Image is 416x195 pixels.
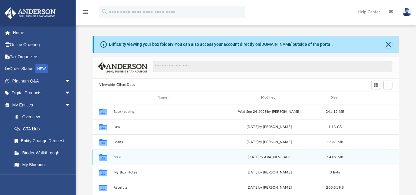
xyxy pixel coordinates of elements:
[65,75,77,87] span: arrow_drop_down
[327,155,343,159] span: 14.09 MB
[35,64,48,73] div: NEW
[383,81,392,89] button: Add
[4,51,80,63] a: Tax Organizers
[326,110,344,113] span: 341.12 MB
[95,95,110,100] div: id
[113,140,216,144] button: Loans
[218,124,320,129] div: [DATE] by [PERSON_NAME]
[323,95,347,100] div: Size
[218,154,320,160] div: [DATE] by ABA_NEST_APP
[65,87,77,99] span: arrow_drop_down
[371,81,380,89] button: Switch to Grid View
[218,185,320,190] div: [DATE] by [PERSON_NAME]
[350,95,392,100] div: id
[82,12,89,16] a: menu
[8,159,77,171] a: My Blueprint
[8,147,80,159] a: Binder Walkthrough
[218,95,320,100] div: Modified
[402,8,411,16] img: User Pic
[218,170,320,175] div: [DATE] by [PERSON_NAME]
[3,7,57,19] img: Anderson Advisors Platinum Portal
[65,99,77,111] span: arrow_drop_down
[4,27,80,39] a: Home
[4,63,80,75] a: Order StatusNEW
[330,170,340,174] span: 0 Byte
[4,87,80,99] a: Digital Productsarrow_drop_down
[109,41,333,48] div: Difficulty viewing your box folder? You can also access your account directly on outside of the p...
[218,139,320,145] div: [DATE] by [PERSON_NAME]
[113,125,216,129] button: Law
[99,82,135,88] button: Viewable-ClientDocs
[8,123,80,135] a: CTA Hub
[113,185,216,189] button: Receipts
[82,8,89,16] i: menu
[4,75,80,87] a: Platinum Q&Aarrow_drop_down
[326,186,344,189] span: 200.51 KB
[113,95,215,100] div: Name
[8,135,80,147] a: Entity Change Request
[4,39,80,51] a: Online Ordering
[260,42,293,47] a: [DOMAIN_NAME]
[384,40,393,49] button: Close
[329,125,342,128] span: 1.13 GB
[8,171,80,183] a: Tax Due Dates
[218,109,320,114] div: Wed Sep 24 2025 by [PERSON_NAME]
[4,99,80,111] a: My Entitiesarrow_drop_down
[327,140,343,143] span: 12.36 MB
[101,8,108,15] i: search
[113,109,216,113] button: Bookkeeping
[113,170,216,174] button: My Box Notes
[113,155,216,159] button: Mail
[8,111,80,123] a: Overview
[153,61,392,72] input: Search files and folders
